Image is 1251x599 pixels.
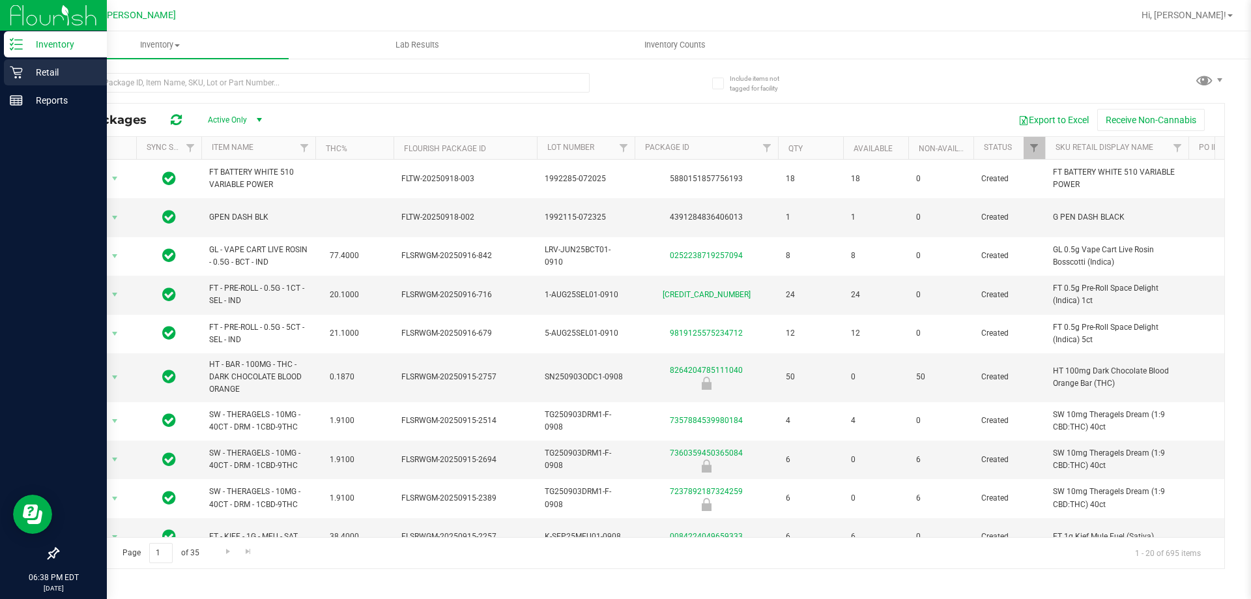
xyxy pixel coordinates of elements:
span: 50 [786,371,835,383]
span: 1 - 20 of 695 items [1125,543,1211,562]
a: Go to the next page [218,543,237,561]
span: FT - KIEF - 1G - MFU - SAT [209,531,308,543]
span: 0 [851,371,900,383]
span: In Sync [162,169,176,188]
input: 1 [149,543,173,563]
p: [DATE] [6,583,101,593]
a: 9819125575234712 [670,329,743,338]
span: Created [981,371,1037,383]
span: select [107,169,123,188]
a: [CREDIT_CARD_NUMBER] [663,290,751,299]
span: Created [981,531,1037,543]
div: Launch Hold [633,377,780,390]
span: Inventory [31,39,289,51]
span: 1 [851,211,900,224]
a: Filter [294,137,315,159]
span: GL - VAPE CART LIVE ROSIN - 0.5G - BCT - IND [209,244,308,269]
span: SW 10mg Theragels Dream (1:9 CBD:THC) 40ct [1053,486,1181,510]
span: In Sync [162,450,176,469]
span: TG250903DRM1-F-0908 [545,409,627,433]
span: FT BATTERY WHITE 510 VARIABLE POWER [1053,166,1181,191]
a: Lot Number [547,143,594,152]
span: SW - THERAGELS - 10MG - 40CT - DRM - 1CBD-9THC [209,486,308,510]
inline-svg: Reports [10,94,23,107]
span: SW - THERAGELS - 10MG - 40CT - DRM - 1CBD-9THC [209,409,308,433]
span: 38.4000 [323,527,366,546]
span: FLSRWGM-20250915-2694 [401,454,529,466]
span: Created [981,327,1037,340]
a: Inventory Counts [546,31,803,59]
span: Lab Results [378,39,457,51]
span: 0.1870 [323,368,361,387]
p: Retail [23,65,101,80]
span: 0 [916,250,966,262]
span: FT 0.5g Pre-Roll Space Delight (Indica) 5ct [1053,321,1181,346]
p: Inventory [23,37,101,52]
span: In Sync [162,285,176,304]
span: FT 1g Kief Mule Fuel (Sativa) [1053,531,1181,543]
span: 1 [786,211,835,224]
a: Status [984,143,1012,152]
inline-svg: Retail [10,66,23,79]
span: Inventory Counts [627,39,723,51]
span: 0 [916,173,966,185]
span: 0 [916,531,966,543]
a: PO ID [1199,143,1218,152]
span: 21.1000 [323,324,366,343]
a: Filter [1167,137,1188,159]
span: GL 0.5g Vape Cart Live Rosin Bosscotti (Indica) [1053,244,1181,269]
span: SN250903ODC1-0908 [545,371,627,383]
a: Qty [788,144,803,153]
p: 06:38 PM EDT [6,572,101,583]
span: Created [981,415,1037,427]
span: 8 [786,250,835,262]
span: select [107,450,123,469]
span: 24 [786,289,835,301]
span: SW - THERAGELS - 10MG - 40CT - DRM - 1CBD-9THC [209,447,308,472]
span: HT - BAR - 100MG - THC - DARK CHOCOLATE BLOOD ORANGE [209,358,308,396]
span: Created [981,211,1037,224]
div: Newly Received [633,460,780,473]
a: Sku Retail Display Name [1056,143,1153,152]
span: 24 [851,289,900,301]
span: 5-AUG25SEL01-0910 [545,327,627,340]
a: 7237892187324259 [670,487,743,496]
span: FLSRWGM-20250915-2257 [401,531,529,543]
span: FLTW-20250918-002 [401,211,529,224]
div: 4391284836406013 [633,211,780,224]
span: 50 [916,371,966,383]
span: Include items not tagged for facility [730,74,795,93]
span: 6 [916,492,966,504]
span: Created [981,492,1037,504]
span: 18 [851,173,900,185]
span: FT - PRE-ROLL - 0.5G - 1CT - SEL - IND [209,282,308,307]
span: 1-AUG25SEL01-0910 [545,289,627,301]
span: 1.9100 [323,450,361,469]
span: 6 [916,454,966,466]
span: SW 10mg Theragels Dream (1:9 CBD:THC) 40ct [1053,447,1181,472]
span: FLTW-20250918-003 [401,173,529,185]
span: 0 [916,415,966,427]
p: Reports [23,93,101,108]
span: In Sync [162,246,176,265]
span: 0 [916,327,966,340]
span: 8 [851,250,900,262]
span: FLSRWGM-20250915-2757 [401,371,529,383]
button: Export to Excel [1010,109,1097,131]
a: Package ID [645,143,689,152]
span: 1992115-072325 [545,211,627,224]
span: select [107,247,123,265]
span: 1992285-072025 [545,173,627,185]
span: 0 [851,492,900,504]
span: 0 [916,211,966,224]
a: Non-Available [919,144,977,153]
a: Go to the last page [239,543,258,561]
a: THC% [326,144,347,153]
span: 0 [851,454,900,466]
span: FT BATTERY WHITE 510 VARIABLE POWER [209,166,308,191]
span: FT - PRE-ROLL - 0.5G - 5CT - SEL - IND [209,321,308,346]
a: 7360359450365084 [670,448,743,458]
span: FLSRWGM-20250916-716 [401,289,529,301]
span: 4 [851,415,900,427]
span: LRV-JUN25BCT01-0910 [545,244,627,269]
